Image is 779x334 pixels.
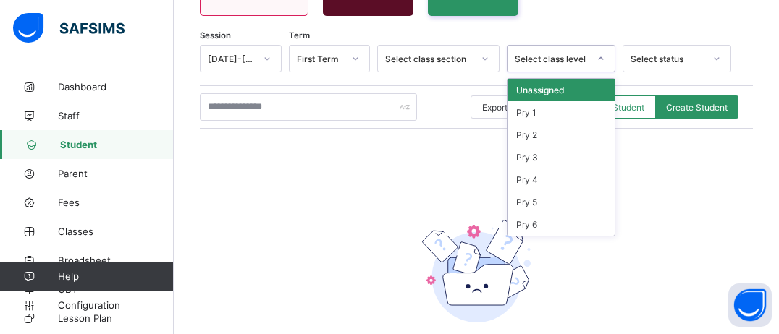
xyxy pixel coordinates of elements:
[508,79,615,101] div: Unassigned
[13,13,125,43] img: safsims
[297,53,344,64] div: First Term
[58,197,174,208] span: Fees
[58,254,174,266] span: Broadsheet
[728,283,772,327] button: Open asap
[666,102,728,113] span: Create Student
[58,226,174,237] span: Classes
[422,220,531,322] img: emptyFolder.c0dd6c77127a4b698b748a2c71dfa8de.svg
[200,30,231,40] span: Session
[508,213,615,236] div: Pry 6
[58,110,174,121] span: Staff
[631,53,704,64] div: Select status
[508,146,615,168] div: Pry 3
[482,102,519,113] span: Export as
[515,53,589,64] div: Select class level
[289,30,310,40] span: Term
[208,53,255,64] div: [DATE]-[DATE]
[508,101,615,124] div: Pry 1
[58,270,173,282] span: Help
[508,168,615,191] div: Pry 4
[60,139,174,150] span: Student
[508,124,615,146] div: Pry 2
[58,81,174,93] span: Dashboard
[385,53,473,64] div: Select class section
[508,191,615,213] div: Pry 5
[58,299,173,311] span: Configuration
[58,168,174,179] span: Parent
